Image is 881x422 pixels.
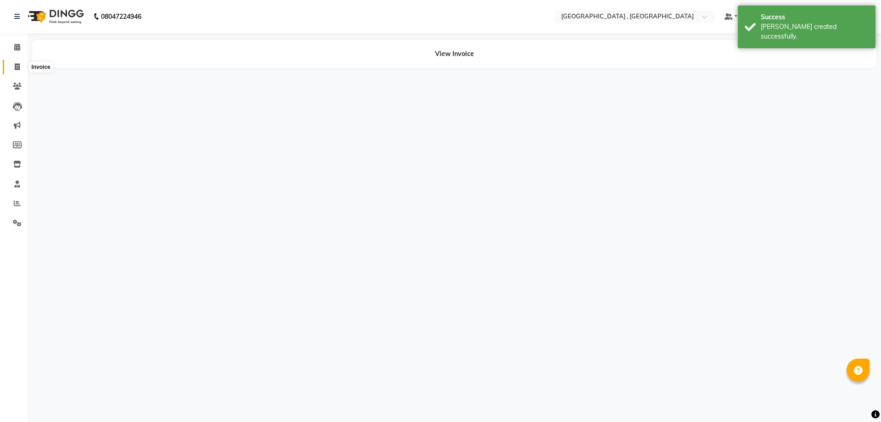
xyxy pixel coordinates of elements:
[761,12,869,22] div: Success
[32,40,876,68] div: View Invoice
[101,4,141,29] b: 08047224946
[23,4,86,29] img: logo
[761,22,869,41] div: Bill created successfully.
[29,62,52,73] div: Invoice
